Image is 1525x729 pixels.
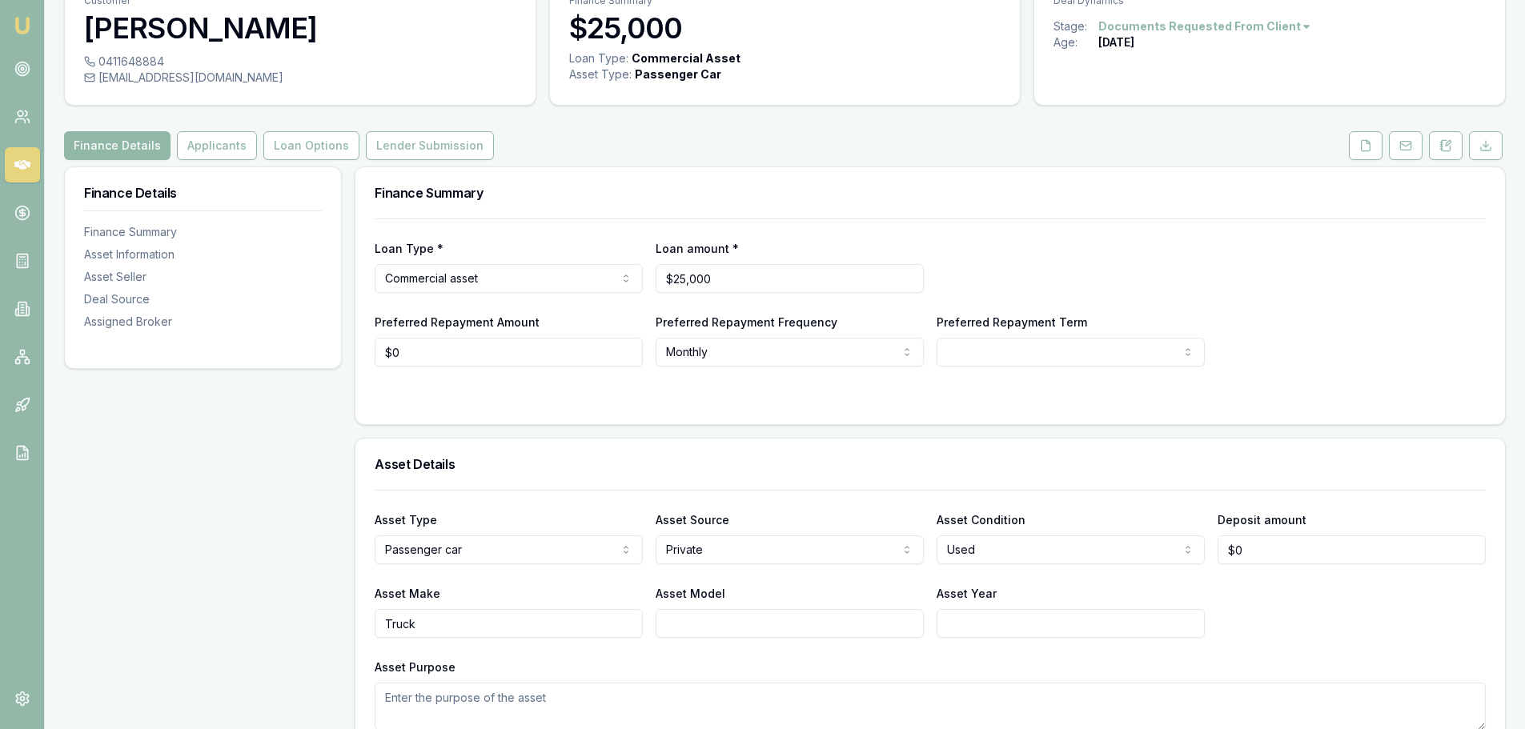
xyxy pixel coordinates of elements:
[656,264,924,293] input: $
[1098,18,1312,34] button: Documents Requested From Client
[375,242,443,255] label: Loan Type *
[375,315,540,329] label: Preferred Repayment Amount
[937,315,1087,329] label: Preferred Repayment Term
[84,186,322,199] h3: Finance Details
[656,587,725,600] label: Asset Model
[375,458,1486,471] h3: Asset Details
[1218,513,1306,527] label: Deposit amount
[569,12,1001,44] h3: $25,000
[632,50,740,66] div: Commercial Asset
[260,131,363,160] a: Loan Options
[84,70,516,86] div: [EMAIL_ADDRESS][DOMAIN_NAME]
[569,50,628,66] div: Loan Type:
[1098,34,1134,50] div: [DATE]
[375,186,1486,199] h3: Finance Summary
[174,131,260,160] a: Applicants
[64,131,171,160] button: Finance Details
[64,131,174,160] a: Finance Details
[84,12,516,44] h3: [PERSON_NAME]
[84,224,322,240] div: Finance Summary
[84,291,322,307] div: Deal Source
[375,587,440,600] label: Asset Make
[84,269,322,285] div: Asset Seller
[363,131,497,160] a: Lender Submission
[1053,18,1098,34] div: Stage:
[375,513,437,527] label: Asset Type
[1053,34,1098,50] div: Age:
[263,131,359,160] button: Loan Options
[375,660,455,674] label: Asset Purpose
[84,314,322,330] div: Assigned Broker
[375,338,643,367] input: $
[1218,535,1486,564] input: $
[84,246,322,262] div: Asset Information
[656,315,837,329] label: Preferred Repayment Frequency
[656,513,729,527] label: Asset Source
[937,587,997,600] label: Asset Year
[635,66,721,82] div: Passenger Car
[656,242,739,255] label: Loan amount *
[13,16,32,35] img: emu-icon-u.png
[177,131,257,160] button: Applicants
[366,131,494,160] button: Lender Submission
[937,513,1025,527] label: Asset Condition
[84,54,516,70] div: 0411648884
[569,66,632,82] div: Asset Type :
